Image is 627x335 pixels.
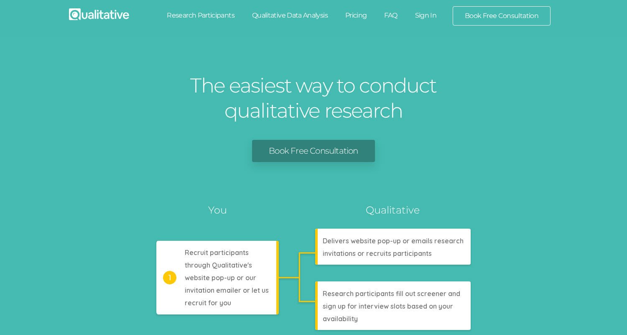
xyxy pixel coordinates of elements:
[188,73,439,123] h1: The easiest way to conduct qualitative research
[366,204,420,216] tspan: Qualitative
[453,7,550,25] a: Book Free Consultation
[168,273,171,282] tspan: 1
[585,295,627,335] iframe: Chat Widget
[208,204,227,216] tspan: You
[323,314,358,323] tspan: availability
[323,237,464,245] tspan: Delivers website pop-up or emails research
[185,273,256,282] tspan: website pop-up or our
[69,8,129,20] img: Qualitative
[243,6,336,25] a: Qualitative Data Analysis
[323,289,460,298] tspan: Research participants fill out screener and
[406,6,446,25] a: Sign In
[252,140,375,162] a: Book Free Consultation
[323,249,432,258] tspan: invitations or recruits participants
[185,299,231,307] tspan: recruit for you
[185,261,252,269] tspan: through Qualitative's
[336,6,376,25] a: Pricing
[375,6,406,25] a: FAQ
[158,6,243,25] a: Research Participants
[185,286,269,294] tspan: invitation emailer or let us
[185,248,249,257] tspan: Recruit participants
[323,302,453,310] tspan: sign up for interview slots based on your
